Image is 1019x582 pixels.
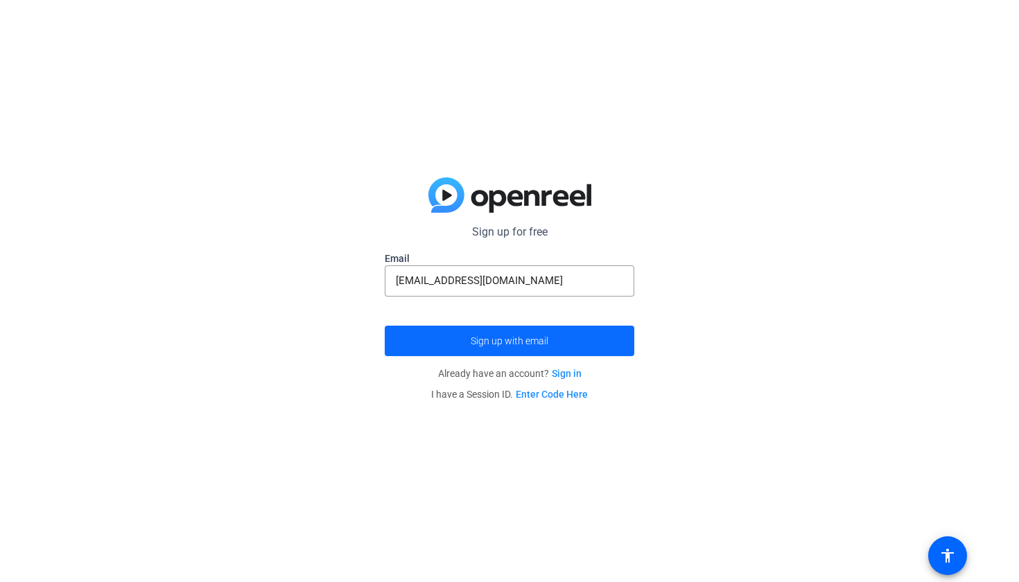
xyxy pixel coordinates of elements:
p: Sign up for free [385,224,634,240]
label: Email [385,252,634,265]
a: Enter Code Here [516,389,588,400]
input: Enter Email Address [396,272,623,289]
a: Sign in [552,368,582,379]
img: blue-gradient.svg [428,177,591,213]
button: Sign up with email [385,326,634,356]
span: I have a Session ID. [431,389,588,400]
mat-icon: accessibility [939,547,956,564]
span: Already have an account? [438,368,582,379]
